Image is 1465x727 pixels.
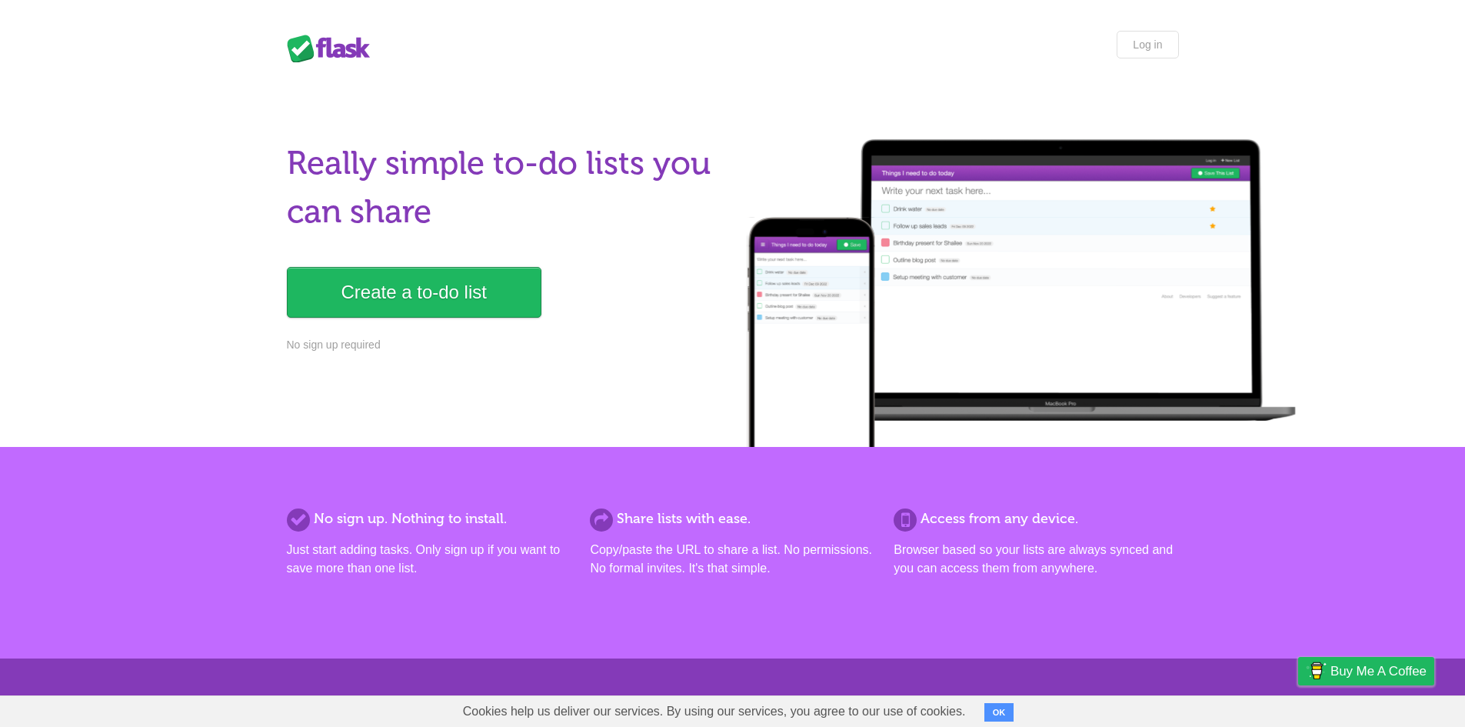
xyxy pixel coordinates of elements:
[590,541,874,578] p: Copy/paste the URL to share a list. No permissions. No formal invites. It's that simple.
[287,337,724,353] p: No sign up required
[287,509,571,529] h2: No sign up. Nothing to install.
[1117,31,1178,58] a: Log in
[894,541,1178,578] p: Browser based so your lists are always synced and you can access them from anywhere.
[1298,657,1434,685] a: Buy me a coffee
[287,267,541,318] a: Create a to-do list
[1330,658,1427,685] span: Buy me a coffee
[287,35,379,62] div: Flask Lists
[984,703,1014,722] button: OK
[287,541,571,578] p: Just start adding tasks. Only sign up if you want to save more than one list.
[894,509,1178,529] h2: Access from any device.
[448,696,981,727] span: Cookies help us deliver our services. By using our services, you agree to our use of cookies.
[287,139,724,236] h1: Really simple to-do lists you can share
[590,509,874,529] h2: Share lists with ease.
[1306,658,1327,684] img: Buy me a coffee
